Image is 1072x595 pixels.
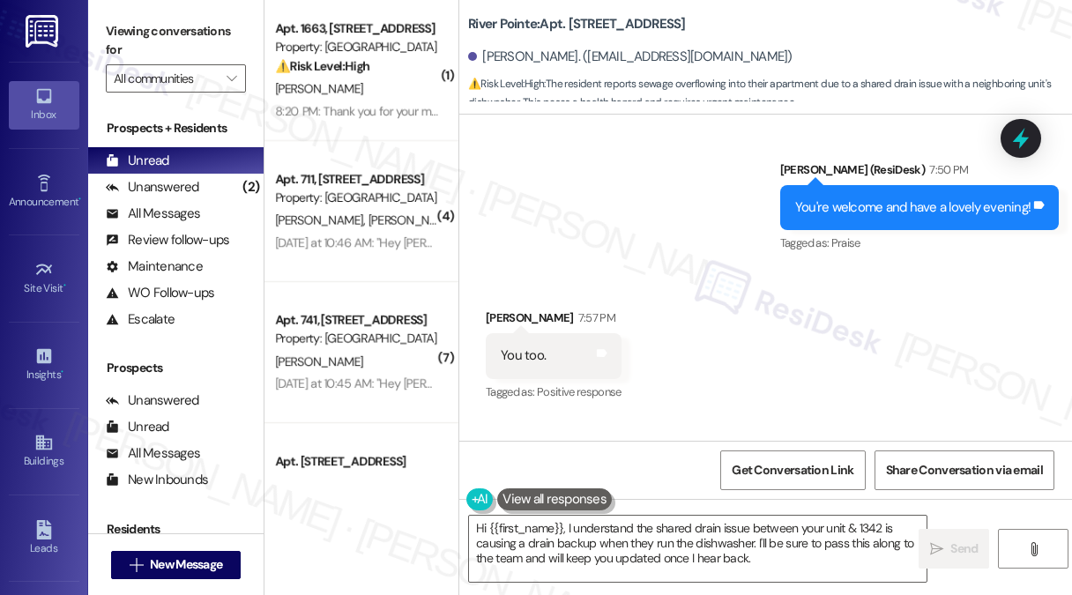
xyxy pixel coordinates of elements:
[106,310,175,329] div: Escalate
[486,309,622,333] div: [PERSON_NAME]
[468,15,686,33] b: River Pointe: Apt. [STREET_ADDRESS]
[275,330,438,348] div: Property: [GEOGRAPHIC_DATA]
[9,428,79,475] a: Buildings
[9,255,79,302] a: Site Visit •
[275,38,438,56] div: Property: [GEOGRAPHIC_DATA]
[106,152,169,170] div: Unread
[720,450,865,490] button: Get Conversation Link
[574,309,615,327] div: 7:57 PM
[238,174,264,201] div: (2)
[26,15,62,48] img: ResiDesk Logo
[106,257,203,276] div: Maintenance
[1027,542,1040,556] i: 
[9,341,79,389] a: Insights •
[501,346,546,365] div: You too.
[61,366,63,378] span: •
[275,58,370,74] strong: ⚠️ Risk Level: High
[88,359,264,377] div: Prospects
[275,452,438,471] div: Apt. [STREET_ADDRESS]
[275,19,438,38] div: Apt. 1663, [STREET_ADDRESS]
[831,235,860,250] span: Praise
[275,80,363,96] span: [PERSON_NAME]
[88,119,264,138] div: Prospects + Residents
[732,461,853,480] span: Get Conversation Link
[275,311,438,330] div: Apt. 741, [STREET_ADDRESS]
[106,231,229,249] div: Review follow-ups
[275,189,438,207] div: Property: [GEOGRAPHIC_DATA]
[780,230,1059,256] div: Tagged as:
[275,170,438,189] div: Apt. 711, [STREET_ADDRESS]
[9,81,79,129] a: Inbox
[930,542,943,556] i: 
[106,178,199,197] div: Unanswered
[88,520,264,539] div: Residents
[130,558,143,572] i: 
[469,516,927,582] textarea: Hi {{first_name}}, I understand the shared drain issue between your unit & 1342 is causing a drai...
[106,444,200,463] div: All Messages
[275,353,363,369] span: [PERSON_NAME]
[468,75,1072,113] span: : The resident reports sewage overflowing into their apartment due to a shared drain issue with a...
[9,515,79,562] a: Leads
[368,212,457,228] span: [PERSON_NAME]
[537,384,622,399] span: Positive response
[106,284,214,302] div: WO Follow-ups
[925,160,968,179] div: 7:50 PM
[275,212,368,228] span: [PERSON_NAME]
[795,198,1031,217] div: You're welcome and have a lovely evening!
[886,461,1043,480] span: Share Conversation via email
[106,18,246,64] label: Viewing conversations for
[78,193,81,205] span: •
[919,529,989,569] button: Send
[468,48,793,66] div: [PERSON_NAME]. ([EMAIL_ADDRESS][DOMAIN_NAME])
[106,418,169,436] div: Unread
[106,205,200,223] div: All Messages
[63,279,66,292] span: •
[875,450,1054,490] button: Share Conversation via email
[468,77,544,91] strong: ⚠️ Risk Level: High
[114,64,218,93] input: All communities
[950,539,978,558] span: Send
[106,391,199,410] div: Unanswered
[111,551,242,579] button: New Message
[780,160,1059,185] div: [PERSON_NAME] (ResiDesk)
[486,379,622,405] div: Tagged as:
[227,71,236,86] i: 
[150,555,222,574] span: New Message
[106,471,208,489] div: New Inbounds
